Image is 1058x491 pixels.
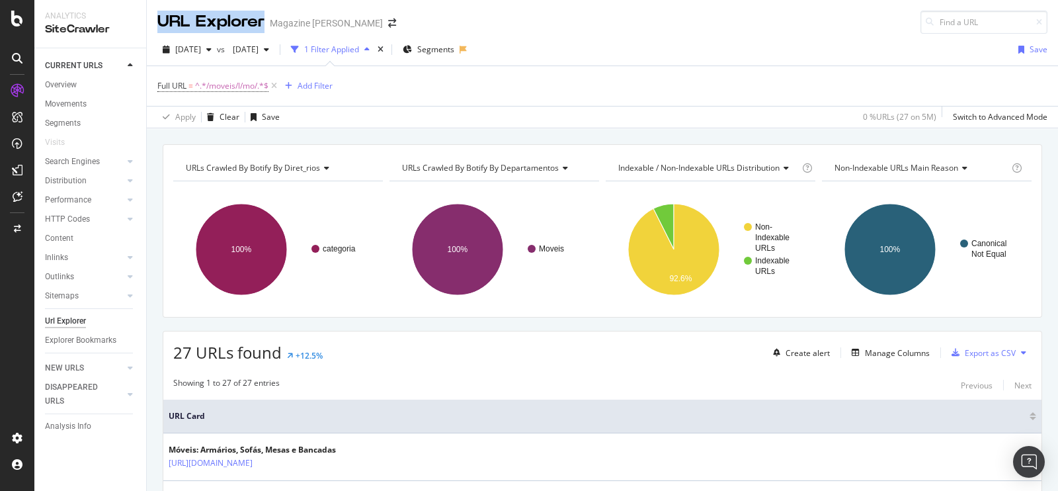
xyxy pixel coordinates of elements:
button: Create alert [768,342,830,363]
div: SiteCrawler [45,22,136,37]
div: Analysis Info [45,420,91,433]
div: Next [1014,380,1032,391]
a: Distribution [45,174,124,188]
text: 100% [231,245,252,254]
svg: A chart. [173,192,380,307]
h4: Indexable / Non-Indexable URLs Distribution [616,157,799,179]
div: Open Intercom Messenger [1013,446,1045,478]
div: Analytics [45,11,136,22]
text: URLs [755,244,775,253]
div: Movements [45,97,87,111]
a: DISAPPEARED URLS [45,380,124,408]
button: [DATE] [157,39,217,60]
div: Showing 1 to 27 of 27 entries [173,377,280,393]
div: Clear [220,111,239,122]
span: vs [217,44,227,55]
div: A chart. [822,192,1028,307]
div: arrow-right-arrow-left [388,19,396,28]
button: [DATE] [227,39,274,60]
div: Create alert [786,347,830,359]
span: URL Card [169,410,1026,422]
div: Save [262,111,280,122]
button: Apply [157,107,196,128]
div: DISAPPEARED URLS [45,380,112,408]
a: Movements [45,97,137,111]
text: 100% [880,245,901,254]
div: URL Explorer [157,11,264,33]
div: 1 Filter Applied [304,44,359,55]
text: Moveis [539,244,564,253]
span: 2024 Aug. 31st [227,44,259,55]
button: 1 Filter Applied [286,39,375,60]
div: Manage Columns [865,347,930,359]
button: Add Filter [280,78,333,94]
svg: A chart. [389,192,596,307]
a: NEW URLS [45,361,124,375]
div: Performance [45,193,91,207]
a: HTTP Codes [45,212,124,226]
text: 92.6% [669,274,692,283]
a: Search Engines [45,155,124,169]
div: Search Engines [45,155,100,169]
div: CURRENT URLS [45,59,102,73]
div: Magazine [PERSON_NAME] [270,17,383,30]
a: Url Explorer [45,314,137,328]
svg: A chart. [606,192,812,307]
button: Segments [397,39,460,60]
div: Content [45,232,73,246]
div: Distribution [45,174,87,188]
span: URLs Crawled By Botify By diret_rios [186,162,320,173]
div: Inlinks [45,251,68,265]
a: Segments [45,116,137,130]
a: Explorer Bookmarks [45,334,137,347]
text: 100% [448,245,468,254]
a: Overview [45,78,137,92]
a: Sitemaps [45,289,124,303]
div: Segments [45,116,81,130]
div: 0 % URLs ( 27 on 5M ) [863,111,936,122]
button: Export as CSV [946,342,1016,363]
div: Switch to Advanced Mode [953,111,1047,122]
div: times [375,43,386,56]
div: Sitemaps [45,289,79,303]
button: Next [1014,377,1032,393]
div: Apply [175,111,196,122]
a: CURRENT URLS [45,59,124,73]
text: Indexable [755,233,790,242]
span: ^.*/moveis/l/mo/.*$ [195,77,268,95]
div: Save [1030,44,1047,55]
div: Previous [961,380,993,391]
a: Analysis Info [45,420,137,433]
span: 2025 Jun. 28th [175,44,201,55]
a: Visits [45,136,78,150]
span: Indexable / Non-Indexable URLs distribution [618,162,780,173]
text: categoria [323,244,356,253]
button: Previous [961,377,993,393]
text: Not Equal [971,249,1006,259]
span: 27 URLs found [173,341,282,363]
span: = [188,80,193,91]
a: Performance [45,193,124,207]
a: [URL][DOMAIN_NAME] [169,457,253,470]
button: Clear [202,107,239,128]
span: URLs Crawled By Botify By departamentos [402,162,559,173]
text: Canonical [971,239,1006,248]
h4: URLs Crawled By Botify By diret_rios [183,157,371,179]
h4: URLs Crawled By Botify By departamentos [399,157,587,179]
div: Explorer Bookmarks [45,334,116,347]
div: NEW URLS [45,361,84,375]
button: Manage Columns [846,345,930,361]
a: Content [45,232,137,246]
div: Add Filter [298,80,333,91]
a: Inlinks [45,251,124,265]
text: URLs [755,267,775,276]
h4: Non-Indexable URLs Main Reason [832,157,1009,179]
div: Outlinks [45,270,74,284]
input: Find a URL [920,11,1047,34]
a: Outlinks [45,270,124,284]
span: Full URL [157,80,186,91]
button: Save [1013,39,1047,60]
